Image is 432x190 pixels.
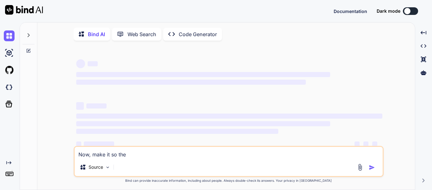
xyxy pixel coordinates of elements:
[5,5,43,15] img: Bind AI
[334,9,367,14] span: Documentation
[84,141,114,147] span: ‌
[369,164,375,171] img: icon
[75,147,383,158] textarea: Now, make it so the
[4,65,15,75] img: githubLight
[4,48,15,58] img: ai-studio
[4,30,15,41] img: chat
[86,103,107,108] span: ‌
[105,165,110,170] img: Pick Models
[334,8,367,15] button: Documentation
[89,164,103,170] p: Source
[355,141,360,147] span: ‌
[356,164,364,171] img: attachment
[88,61,98,66] span: ‌
[76,102,84,110] span: ‌
[76,121,330,126] span: ‌
[127,30,156,38] p: Web Search
[76,141,81,147] span: ‌
[377,8,400,14] span: Dark mode
[88,30,105,38] p: Bind AI
[76,59,85,68] span: ‌
[4,82,15,93] img: darkCloudIdeIcon
[363,141,368,147] span: ‌
[372,141,377,147] span: ‌
[76,114,382,119] span: ‌
[179,30,217,38] p: Code Generator
[76,129,278,134] span: ‌
[76,80,306,85] span: ‌
[76,72,330,77] span: ‌
[74,178,384,183] p: Bind can provide inaccurate information, including about people. Always double-check its answers....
